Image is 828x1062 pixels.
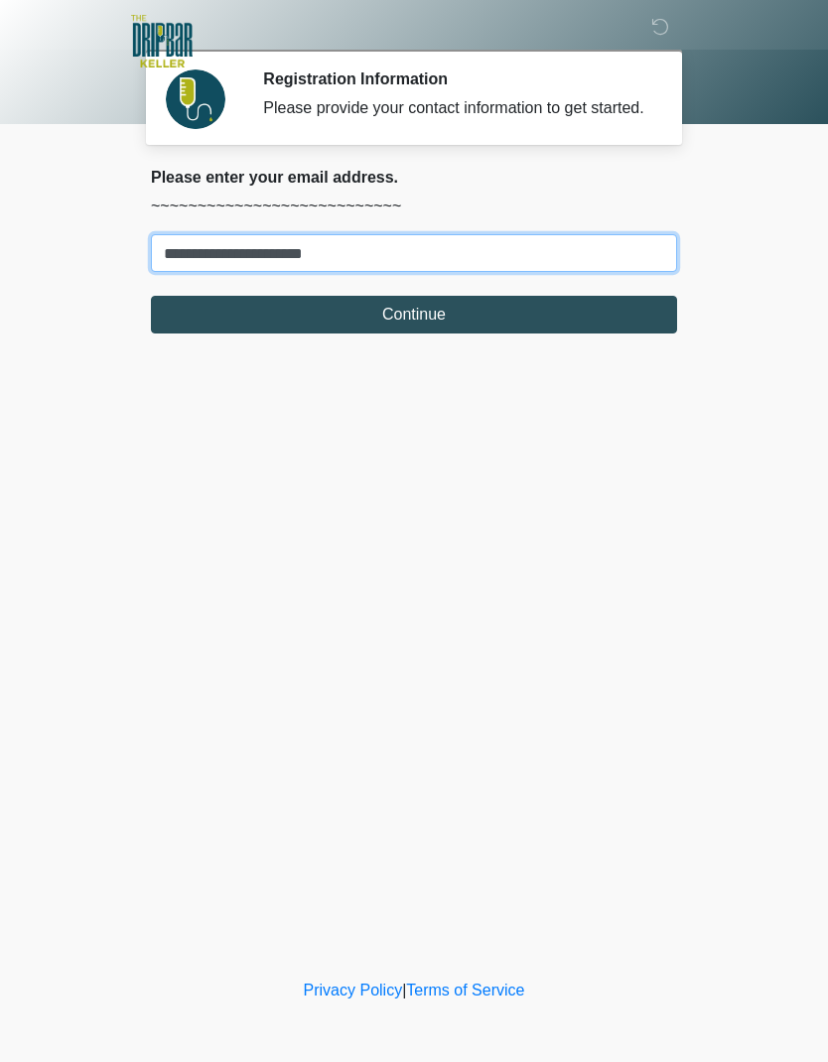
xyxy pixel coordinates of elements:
img: Agent Avatar [166,69,225,129]
button: Continue [151,296,677,333]
a: Privacy Policy [304,982,403,998]
p: ~~~~~~~~~~~~~~~~~~~~~~~~~~~ [151,195,677,218]
h2: Please enter your email address. [151,168,677,187]
img: The DRIPBaR - Keller Logo [131,15,193,67]
div: Please provide your contact information to get started. [263,96,647,120]
a: | [402,982,406,998]
a: Terms of Service [406,982,524,998]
